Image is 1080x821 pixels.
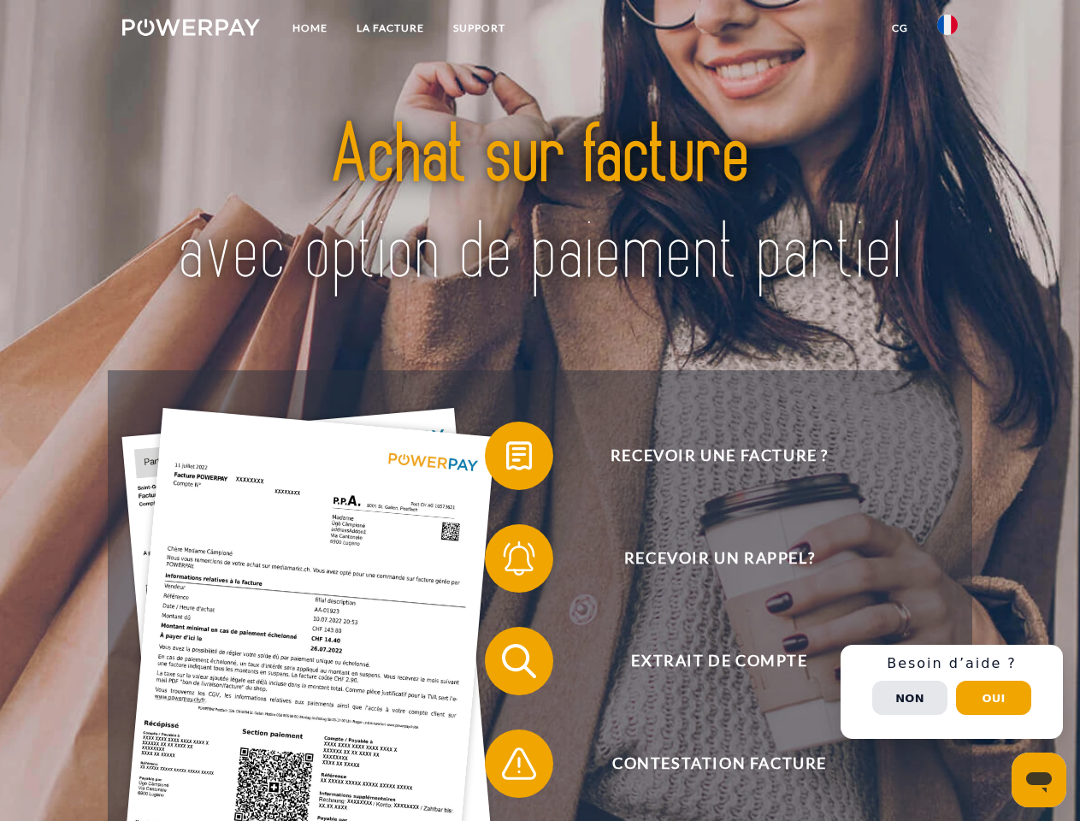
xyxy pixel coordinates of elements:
img: logo-powerpay-white.svg [122,19,260,36]
span: Recevoir une facture ? [510,422,929,490]
button: Extrait de compte [485,627,930,695]
img: qb_bill.svg [498,434,540,477]
a: Home [278,13,342,44]
span: Extrait de compte [510,627,929,695]
button: Non [872,681,947,715]
button: Recevoir une facture ? [485,422,930,490]
button: Contestation Facture [485,729,930,798]
img: qb_warning.svg [498,742,540,785]
iframe: Bouton de lancement de la fenêtre de messagerie [1012,753,1066,807]
img: qb_search.svg [498,640,540,682]
img: title-powerpay_fr.svg [163,82,917,328]
button: Oui [956,681,1031,715]
img: qb_bell.svg [498,537,540,580]
a: CG [877,13,923,44]
span: Contestation Facture [510,729,929,798]
a: Support [439,13,520,44]
h3: Besoin d’aide ? [851,655,1053,672]
span: Recevoir un rappel? [510,524,929,593]
img: fr [937,15,958,35]
a: LA FACTURE [342,13,439,44]
button: Recevoir un rappel? [485,524,930,593]
div: Schnellhilfe [841,645,1063,739]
